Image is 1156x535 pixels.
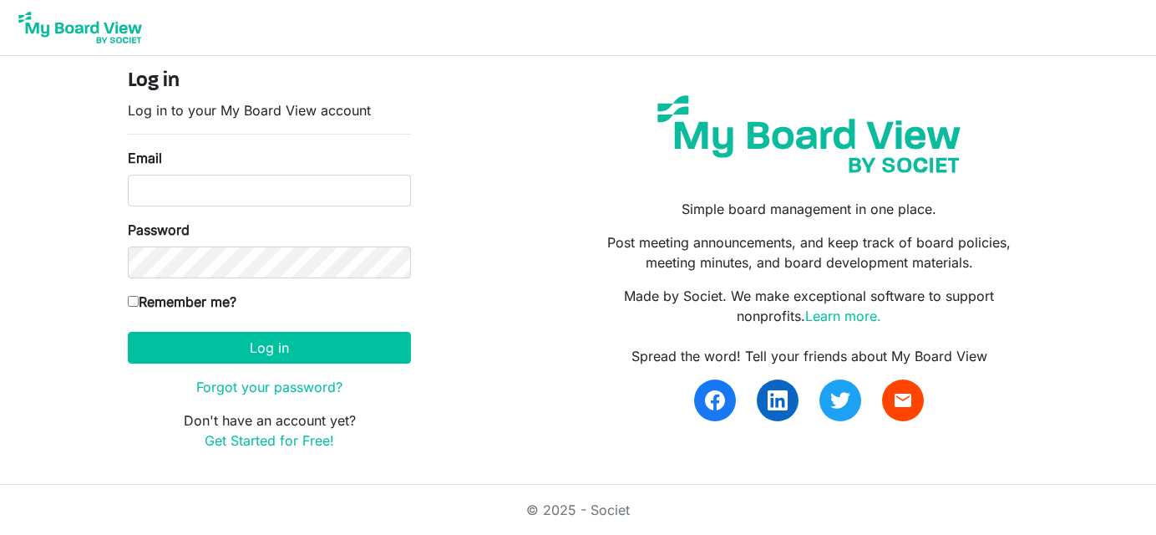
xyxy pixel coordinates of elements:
[128,292,236,312] label: Remember me?
[526,502,630,518] a: © 2025 - Societ
[591,199,1028,219] p: Simple board management in one place.
[128,100,411,120] p: Log in to your My Board View account
[591,346,1028,366] div: Spread the word! Tell your friends about My Board View
[893,390,913,410] span: email
[591,286,1028,326] p: Made by Societ. We make exceptional software to support nonprofits.
[13,7,147,48] img: My Board View Logo
[591,232,1028,273] p: Post meeting announcements, and keep track of board policies, meeting minutes, and board developm...
[128,410,411,451] p: Don't have an account yet?
[830,390,850,410] img: twitter.svg
[645,83,973,186] img: my-board-view-societ.svg
[128,220,190,240] label: Password
[882,380,924,421] a: email
[128,296,139,307] input: Remember me?
[128,332,411,364] button: Log in
[705,390,725,410] img: facebook.svg
[205,432,334,449] a: Get Started for Free!
[805,308,881,324] a: Learn more.
[128,148,162,168] label: Email
[196,379,342,395] a: Forgot your password?
[768,390,788,410] img: linkedin.svg
[128,69,411,94] h4: Log in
